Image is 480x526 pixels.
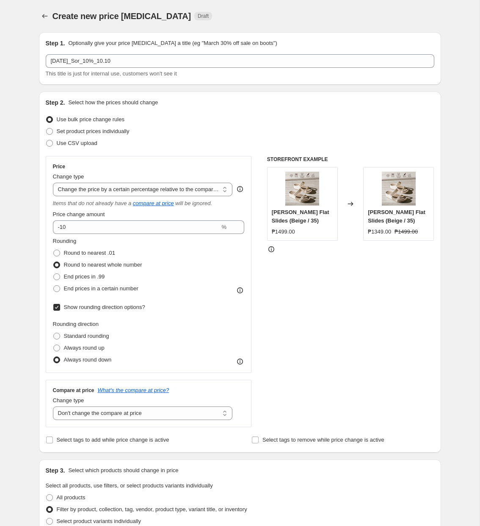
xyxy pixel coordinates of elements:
[64,273,105,280] span: End prices in .99
[46,54,434,68] input: 30% off holiday sale
[57,128,130,134] span: Set product prices individually
[53,397,84,404] span: Change type
[272,228,295,236] div: ₱1499.00
[368,209,425,224] span: [PERSON_NAME] Flat Slides (Beige / 35)
[46,466,65,475] h2: Step 3.
[64,356,112,363] span: Always round down
[394,228,418,236] strike: ₱1499.00
[68,39,277,47] p: Optionally give your price [MEDICAL_DATA] a title (eg "March 30% off sale on boots")
[64,333,109,339] span: Standard rounding
[262,437,384,443] span: Select tags to remove while price change is active
[53,220,220,234] input: -20
[382,172,416,206] img: Leah_Beige_6_5677e7c9-ef6b-481c-9d25-d5e2f83ff732_80x.jpg
[98,387,169,393] button: What's the compare at price?
[57,494,86,501] span: All products
[64,345,105,351] span: Always round up
[53,387,94,394] h3: Compare at price
[221,224,226,230] span: %
[267,156,434,163] h6: STOREFRONT EXAMPLE
[57,116,124,122] span: Use bulk price change rules
[64,250,115,256] span: Round to nearest .01
[46,98,65,107] h2: Step 2.
[175,200,212,206] i: will be ignored.
[46,39,65,47] h2: Step 1.
[68,98,158,107] p: Select how the prices should change
[368,228,391,236] div: ₱1349.00
[64,285,138,292] span: End prices in a certain number
[46,482,213,489] span: Select all products, use filters, or select products variants individually
[57,518,141,524] span: Select product variants individually
[53,321,99,327] span: Rounding direction
[68,466,178,475] p: Select which products should change in price
[285,172,319,206] img: Leah_Beige_6_5677e7c9-ef6b-481c-9d25-d5e2f83ff732_80x.jpg
[57,437,169,443] span: Select tags to add while price change is active
[53,163,65,170] h3: Price
[53,173,84,180] span: Change type
[64,262,142,268] span: Round to nearest whole number
[133,200,174,206] button: compare at price
[53,238,77,244] span: Rounding
[46,70,177,77] span: This title is just for internal use, customers won't see it
[57,140,97,146] span: Use CSV upload
[39,10,51,22] button: Price change jobs
[52,11,191,21] span: Create new price [MEDICAL_DATA]
[53,211,105,217] span: Price change amount
[57,506,247,512] span: Filter by product, collection, tag, vendor, product type, variant title, or inventory
[236,185,244,193] div: help
[272,209,329,224] span: [PERSON_NAME] Flat Slides (Beige / 35)
[64,304,145,310] span: Show rounding direction options?
[53,200,132,206] i: Items that do not already have a
[198,13,209,19] span: Draft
